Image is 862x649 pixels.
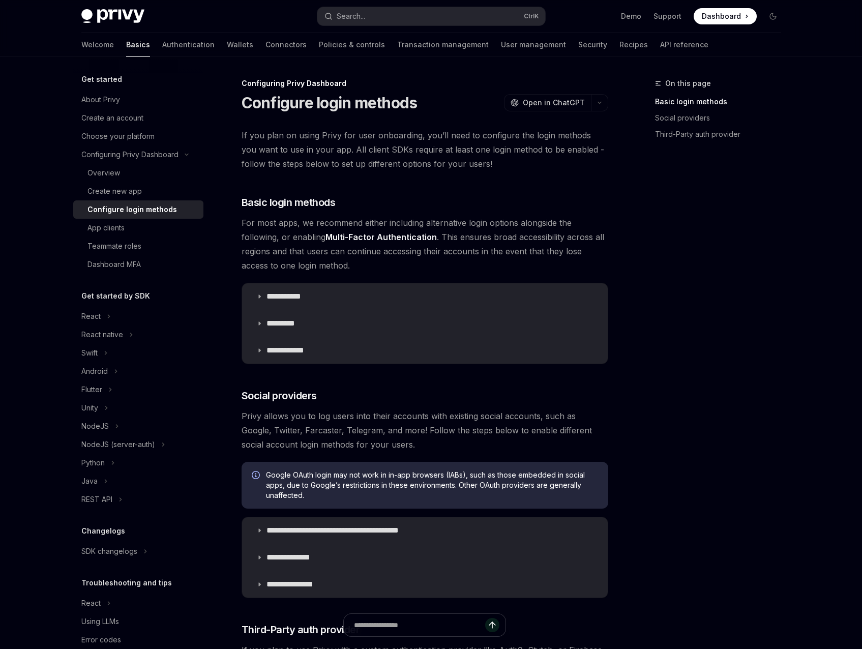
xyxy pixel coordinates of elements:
a: Support [653,11,681,21]
span: On this page [665,77,711,90]
div: Flutter [81,383,102,396]
a: Security [578,33,607,57]
a: Create new app [73,182,203,200]
span: Google OAuth login may not work in in-app browsers (IABs), such as those embedded in social apps,... [266,470,598,500]
a: User management [501,33,566,57]
div: Configuring Privy Dashboard [242,78,608,88]
h5: Get started [81,73,122,85]
div: React [81,310,101,322]
div: App clients [87,222,125,234]
button: Search...CtrlK [317,7,545,25]
button: Send message [485,618,499,632]
a: Overview [73,164,203,182]
div: Teammate roles [87,240,141,252]
img: dark logo [81,9,144,23]
div: NodeJS [81,420,109,432]
span: Social providers [242,389,317,403]
a: Using LLMs [73,612,203,631]
a: Policies & controls [319,33,385,57]
a: Transaction management [397,33,489,57]
span: Dashboard [702,11,741,21]
div: Configuring Privy Dashboard [81,149,179,161]
div: About Privy [81,94,120,106]
h5: Troubleshooting and tips [81,577,172,589]
span: Open in ChatGPT [523,98,585,108]
a: Authentication [162,33,215,57]
div: Overview [87,167,120,179]
a: Wallets [227,33,253,57]
a: Dashboard [694,8,757,24]
a: Welcome [81,33,114,57]
div: React native [81,329,123,341]
a: Choose your platform [73,127,203,145]
a: Social providers [655,110,789,126]
div: Search... [337,10,365,22]
div: Create an account [81,112,143,124]
button: Toggle dark mode [765,8,781,24]
svg: Info [252,471,262,481]
a: Basics [126,33,150,57]
div: Python [81,457,105,469]
div: Unity [81,402,98,414]
a: Basic login methods [655,94,789,110]
a: Connectors [265,33,307,57]
div: Java [81,475,98,487]
h5: Changelogs [81,525,125,537]
span: Ctrl K [524,12,539,20]
a: Create an account [73,109,203,127]
a: Third-Party auth provider [655,126,789,142]
a: About Privy [73,91,203,109]
a: Dashboard MFA [73,255,203,274]
span: For most apps, we recommend either including alternative login options alongside the following, o... [242,216,608,273]
a: Error codes [73,631,203,649]
div: Create new app [87,185,142,197]
h5: Get started by SDK [81,290,150,302]
a: API reference [660,33,708,57]
div: NodeJS (server-auth) [81,438,155,451]
div: SDK changelogs [81,545,137,557]
h1: Configure login methods [242,94,418,112]
a: Recipes [619,33,648,57]
div: Swift [81,347,98,359]
div: Android [81,365,108,377]
div: Configure login methods [87,203,177,216]
a: App clients [73,219,203,237]
div: Dashboard MFA [87,258,141,271]
div: REST API [81,493,112,506]
button: Open in ChatGPT [504,94,591,111]
span: Privy allows you to log users into their accounts with existing social accounts, such as Google, ... [242,409,608,452]
span: If you plan on using Privy for user onboarding, you’ll need to configure the login methods you wa... [242,128,608,171]
span: Basic login methods [242,195,336,210]
a: Configure login methods [73,200,203,219]
a: Demo [621,11,641,21]
a: Teammate roles [73,237,203,255]
div: Using LLMs [81,615,119,628]
a: Multi-Factor Authentication [325,232,437,243]
div: Error codes [81,634,121,646]
div: React [81,597,101,609]
div: Choose your platform [81,130,155,142]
